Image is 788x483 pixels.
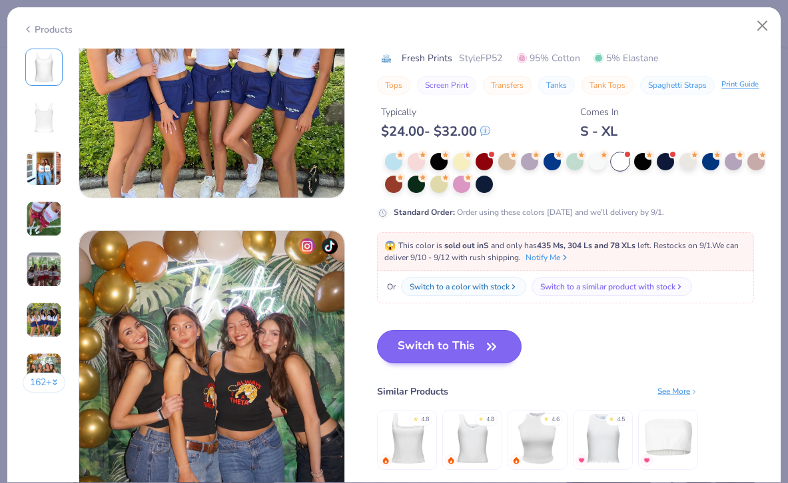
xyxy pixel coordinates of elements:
[483,76,532,94] button: Transfers
[26,201,62,237] img: User generated content
[576,412,630,466] img: Fresh Prints Sasha Crop Top
[537,240,635,251] strong: 435 Ms, 304 Ls and 78 XLs
[580,123,619,140] div: S - XL
[413,415,418,420] div: ★
[23,23,73,37] div: Products
[517,51,580,65] span: 95% Cotton
[299,238,315,254] img: insta-icon.png
[23,373,66,393] button: 162+
[28,51,60,83] img: Front
[643,456,651,464] img: MostFav.gif
[381,123,490,140] div: $ 24.00 - $ 32.00
[750,13,775,39] button: Close
[446,412,500,466] img: Fresh Prints Sunset Blvd Ribbed Scoop Tank Top
[526,251,570,263] button: Notify Me
[580,105,619,119] div: Comes In
[380,412,434,466] img: Fresh Prints Sydney Square Neck Tank Top
[384,240,739,263] span: This color is and only has left . Restocks on 9/1. We can deliver 9/10 - 9/12 with rush shipping.
[394,206,664,218] div: Order using these colors [DATE] and we’ll delivery by 9/1.
[582,76,633,94] button: Tank Tops
[593,51,658,65] span: 5% Elastane
[640,76,715,94] button: Spaghetti Straps
[478,415,484,420] div: ★
[394,207,455,218] strong: Standard Order :
[28,102,60,134] img: Back
[512,456,520,464] img: trending.gif
[540,281,675,293] div: Switch to a similar product with stock
[377,385,448,399] div: Similar Products
[417,76,476,94] button: Screen Print
[377,76,410,94] button: Tops
[532,277,692,296] button: Switch to a similar product with stock
[382,456,390,464] img: trending.gif
[511,412,565,466] img: Fresh Prints Marilyn Tank Top
[641,412,695,466] img: Fresh Prints Terry Bandeau
[721,79,759,90] div: Print Guide
[26,150,62,186] img: User generated content
[609,415,614,420] div: ★
[447,456,455,464] img: trending.gif
[322,238,338,254] img: tiktok-icon.png
[26,353,62,389] img: User generated content
[617,415,625,424] div: 4.5
[26,302,62,338] img: User generated content
[552,415,560,424] div: 4.6
[444,240,489,251] strong: sold out in S
[26,251,62,287] img: User generated content
[384,281,396,293] span: Or
[401,277,526,296] button: Switch to a color with stock
[578,456,586,464] img: MostFav.gif
[381,105,490,119] div: Typically
[377,53,395,64] img: brand logo
[384,240,396,252] span: 😱
[421,415,429,424] div: 4.8
[377,330,522,363] button: Switch to This
[486,415,494,424] div: 4.8
[402,51,452,65] span: Fresh Prints
[657,385,698,397] div: See More
[538,76,575,94] button: Tanks
[544,415,549,420] div: ★
[459,51,502,65] span: Style FP52
[410,281,510,293] div: Switch to a color with stock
